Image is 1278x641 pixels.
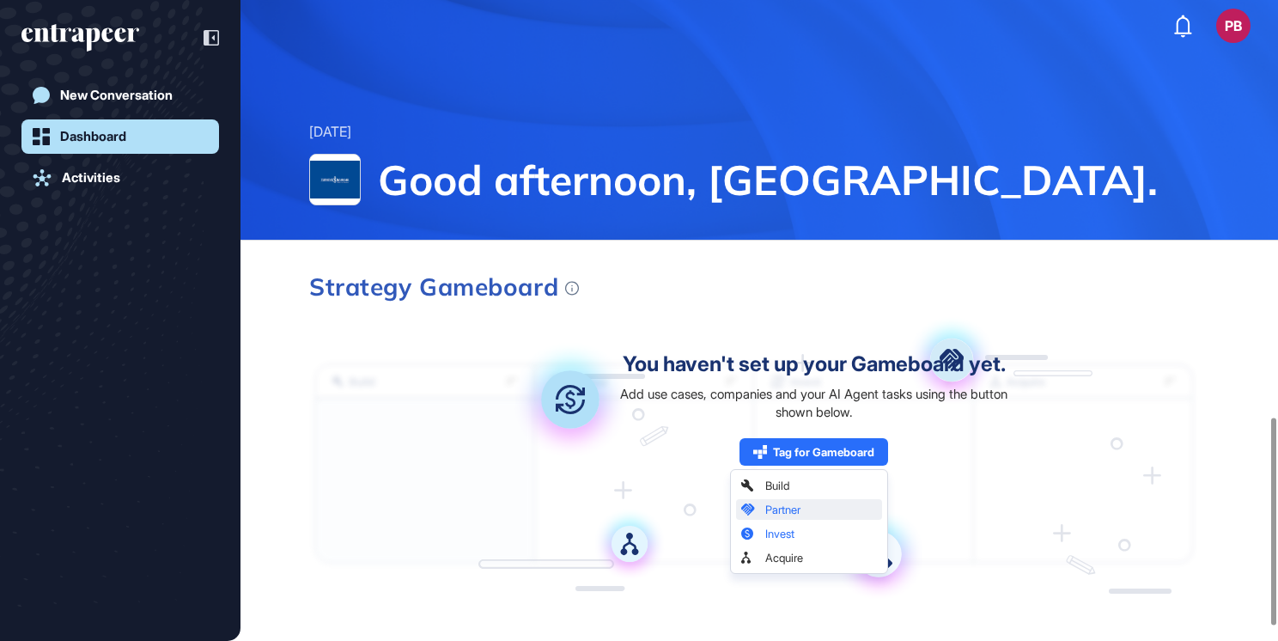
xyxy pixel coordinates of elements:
a: Dashboard [21,119,219,154]
button: PB [1216,9,1251,43]
div: New Conversation [60,88,173,103]
span: Good afternoon, [GEOGRAPHIC_DATA]. [378,154,1209,205]
img: partner.aac698ea.svg [909,317,995,403]
img: Turkiye Is Bankası-logo [310,155,360,205]
div: Strategy Gameboard [309,275,579,299]
div: Dashboard [60,129,126,144]
div: [DATE] [309,121,351,143]
div: Add use cases, companies and your AI Agent tasks using the button shown below. [612,385,1016,421]
div: Activities [62,170,120,186]
a: New Conversation [21,78,219,113]
div: You haven't set up your Gameboard yet. [623,354,1006,375]
img: acquire.a709dd9a.svg [594,509,665,579]
div: entrapeer-logo [21,24,139,52]
a: Activities [21,161,219,195]
img: invest.bd05944b.svg [514,343,627,456]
